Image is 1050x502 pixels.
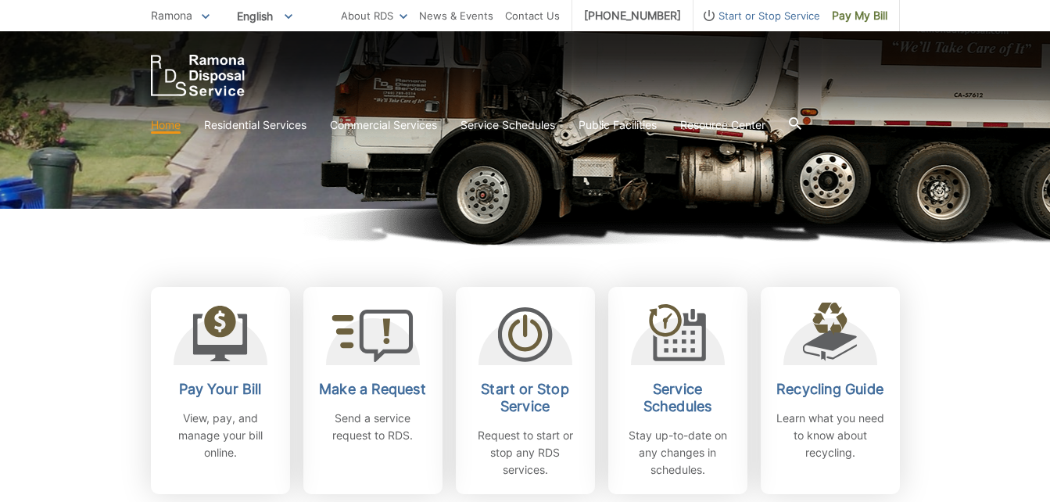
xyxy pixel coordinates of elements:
[579,117,657,134] a: Public Facilities
[772,410,888,461] p: Learn what you need to know about recycling.
[772,381,888,398] h2: Recycling Guide
[761,287,900,494] a: Recycling Guide Learn what you need to know about recycling.
[163,410,278,461] p: View, pay, and manage your bill online.
[225,3,304,29] span: English
[315,381,431,398] h2: Make a Request
[608,287,747,494] a: Service Schedules Stay up-to-date on any changes in schedules.
[468,381,583,415] h2: Start or Stop Service
[151,117,181,134] a: Home
[680,117,765,134] a: Resource Center
[151,55,245,96] a: EDCD logo. Return to the homepage.
[468,427,583,479] p: Request to start or stop any RDS services.
[151,9,192,22] span: Ramona
[341,7,407,24] a: About RDS
[419,7,493,24] a: News & Events
[163,381,278,398] h2: Pay Your Bill
[303,287,443,494] a: Make a Request Send a service request to RDS.
[620,427,736,479] p: Stay up-to-date on any changes in schedules.
[204,117,306,134] a: Residential Services
[460,117,555,134] a: Service Schedules
[151,287,290,494] a: Pay Your Bill View, pay, and manage your bill online.
[330,117,437,134] a: Commercial Services
[832,7,887,24] span: Pay My Bill
[505,7,560,24] a: Contact Us
[315,410,431,444] p: Send a service request to RDS.
[620,381,736,415] h2: Service Schedules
